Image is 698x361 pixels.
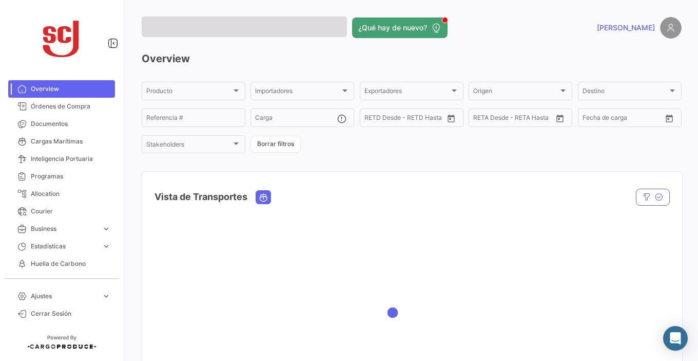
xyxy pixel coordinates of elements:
span: ¿Qué hay de nuevo? [358,23,427,33]
input: Hasta [608,116,646,123]
span: Origen [473,89,558,96]
span: Huella de Carbono [31,259,111,268]
span: Programas [31,172,111,181]
div: Abrir Intercom Messenger [663,326,688,351]
input: Desde [473,116,492,123]
button: Borrar filtros [250,136,301,153]
span: Business [31,224,98,233]
a: Courier [8,203,115,220]
span: Destino [583,89,668,96]
input: Hasta [499,116,536,123]
img: scj_logo1.svg [36,12,87,64]
span: Producto [146,89,231,96]
span: Documentos [31,119,111,129]
h3: Overview [142,51,682,66]
button: ¿Qué hay de nuevo? [352,17,448,38]
span: Overview [31,84,111,94]
button: Ocean [256,191,270,204]
span: Importadores [255,89,340,96]
span: Stakeholders [146,142,231,150]
img: placeholder-user.png [660,17,682,39]
a: Cargas Marítimas [8,133,115,150]
span: Órdenes de Compra [31,102,111,111]
a: Inteligencia Portuaria [8,150,115,168]
a: Overview [8,80,115,98]
span: Allocation [31,189,111,198]
input: Hasta [390,116,428,123]
input: Desde [583,116,601,123]
span: expand_more [102,224,111,233]
button: Open calendar [443,111,459,126]
span: expand_more [102,292,111,301]
span: Exportadores [364,89,450,96]
span: Estadísticas [31,242,98,251]
button: Open calendar [552,111,568,126]
span: Ajustes [31,292,98,301]
span: Cargas Marítimas [31,137,111,146]
span: [PERSON_NAME] [597,23,655,33]
a: Órdenes de Compra [8,98,115,115]
input: Desde [364,116,383,123]
span: Inteligencia Portuaria [31,154,111,164]
a: Documentos [8,115,115,133]
span: Cerrar Sesión [31,309,111,318]
a: Programas [8,168,115,185]
span: Courier [31,207,111,216]
span: expand_more [102,242,111,251]
a: Huella de Carbono [8,255,115,273]
a: Allocation [8,185,115,203]
button: Open calendar [662,111,677,126]
h4: Vista de Transportes [154,190,247,204]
